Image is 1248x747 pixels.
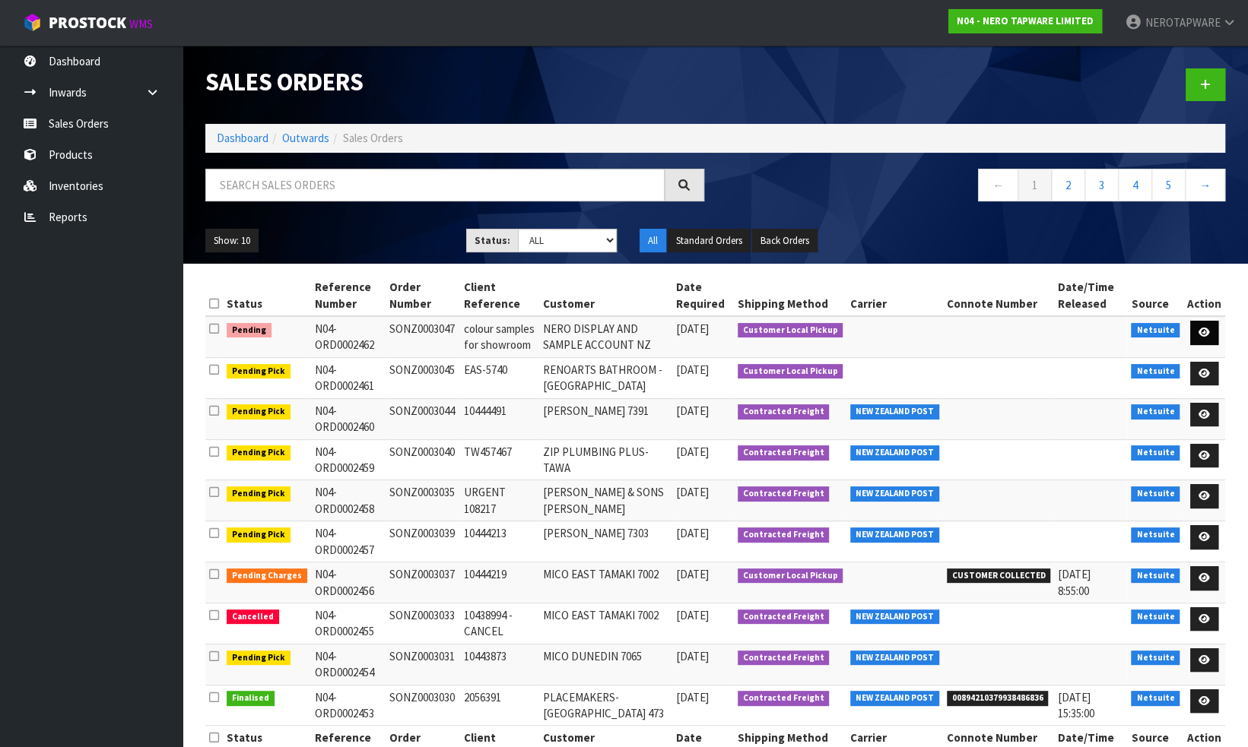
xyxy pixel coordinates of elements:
td: RENOARTS BATHROOM - [GEOGRAPHIC_DATA] [539,357,672,398]
span: [DATE] [676,526,709,540]
a: 5 [1151,169,1186,201]
th: Connote Number [943,275,1055,316]
a: 4 [1118,169,1152,201]
span: Contracted Freight [738,609,830,625]
span: Customer Local Pickup [738,568,843,584]
td: MICO EAST TAMAKI 7002 [539,562,672,603]
td: 10444491 [460,398,539,439]
span: Netsuite [1131,323,1180,338]
th: Date Required [672,275,734,316]
th: Status [223,275,311,316]
img: cube-alt.png [23,13,42,32]
span: Pending Pick [227,445,291,461]
th: Date/Time Released [1054,275,1127,316]
span: Pending Pick [227,486,291,502]
button: Back Orders [752,229,818,253]
span: [DATE] [676,649,709,663]
td: SONZ0003033 [385,603,459,644]
span: [DATE] [676,321,709,336]
td: [PERSON_NAME] 7303 [539,521,672,562]
th: Shipping Method [734,275,847,316]
a: Outwards [282,131,329,145]
span: ProStock [49,13,126,33]
a: Dashboard [217,131,268,145]
th: Carrier [846,275,943,316]
td: SONZ0003044 [385,398,459,439]
span: [DATE] [676,567,709,581]
span: NEW ZEALAND POST [850,445,939,461]
span: Netsuite [1131,445,1180,461]
td: N04-ORD0002454 [311,644,386,685]
th: Client Reference [460,275,539,316]
td: SONZ0003035 [385,480,459,521]
span: Netsuite [1131,527,1180,543]
span: CUSTOMER COLLECTED [947,568,1051,584]
span: [DATE] [676,445,709,459]
span: [DATE] [676,690,709,704]
td: MICO DUNEDIN 7065 [539,644,672,685]
td: PLACEMAKERS-[GEOGRAPHIC_DATA] 473 [539,685,672,726]
span: [DATE] [676,404,709,418]
a: → [1185,169,1225,201]
th: Order Number [385,275,459,316]
span: NEW ZEALAND POST [850,609,939,625]
span: [DATE] [676,608,709,622]
button: Standard Orders [668,229,751,253]
button: All [640,229,666,253]
a: 1 [1018,169,1052,201]
span: Contracted Freight [738,691,830,706]
span: Netsuite [1131,404,1180,419]
span: Finalised [227,691,275,706]
td: [PERSON_NAME] 7391 [539,398,672,439]
td: 10443873 [460,644,539,685]
span: [DATE] 15:35:00 [1058,690,1094,720]
td: N04-ORD0002460 [311,398,386,439]
button: Show: 10 [205,229,259,253]
td: 2056391 [460,685,539,726]
span: Contracted Freight [738,404,830,419]
span: Pending Pick [227,650,291,666]
td: SONZ0003030 [385,685,459,726]
span: Netsuite [1131,568,1180,584]
span: Customer Local Pickup [738,364,843,379]
span: NEW ZEALAND POST [850,691,939,706]
strong: N04 - NERO TAPWARE LIMITED [957,14,1094,27]
span: Cancelled [227,609,279,625]
span: Pending Charges [227,568,307,584]
span: Pending Pick [227,404,291,419]
span: [DATE] [676,362,709,377]
td: N04-ORD0002456 [311,562,386,603]
span: Contracted Freight [738,445,830,461]
span: [DATE] 8:55:00 [1058,567,1091,597]
th: Source [1127,275,1183,316]
td: SONZ0003045 [385,357,459,398]
td: N04-ORD0002457 [311,521,386,562]
span: [DATE] [676,485,709,499]
span: Sales Orders [343,131,403,145]
td: SONZ0003037 [385,562,459,603]
th: Reference Number [311,275,386,316]
td: N04-ORD0002453 [311,685,386,726]
span: Contracted Freight [738,486,830,502]
td: N04-ORD0002458 [311,480,386,521]
td: [PERSON_NAME] & SONS [PERSON_NAME] [539,480,672,521]
td: 10444213 [460,521,539,562]
td: NERO DISPLAY AND SAMPLE ACCOUNT NZ [539,316,672,357]
span: Pending Pick [227,527,291,543]
span: NEW ZEALAND POST [850,404,939,419]
td: 10438994 - CANCEL [460,603,539,644]
span: NEROTAPWARE [1145,15,1220,30]
td: URGENT 108217 [460,480,539,521]
td: N04-ORD0002459 [311,439,386,480]
span: 00894210379938486836 [947,691,1049,706]
td: N04-ORD0002461 [311,357,386,398]
td: N04-ORD0002455 [311,603,386,644]
td: EAS-5740 [460,357,539,398]
strong: Status: [475,234,510,247]
a: ← [978,169,1018,201]
span: NEW ZEALAND POST [850,486,939,502]
td: SONZ0003040 [385,439,459,480]
td: ZIP PLUMBING PLUS- TAWA [539,439,672,480]
input: Search sales orders [205,169,665,201]
span: Contracted Freight [738,650,830,666]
